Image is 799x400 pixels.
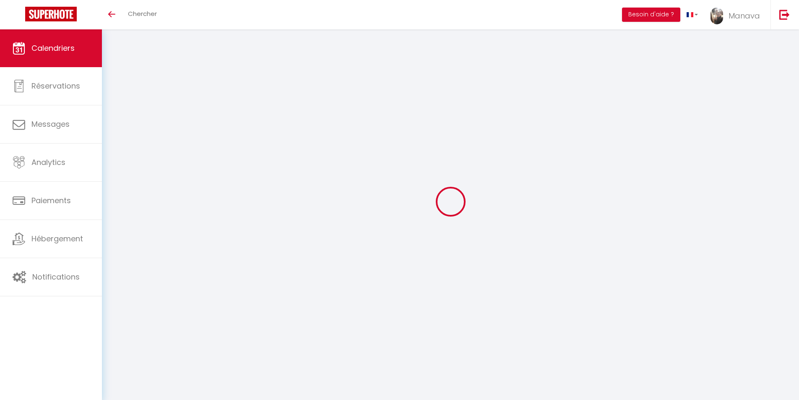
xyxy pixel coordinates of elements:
[729,10,760,21] span: Manava
[622,8,680,22] button: Besoin d'aide ?
[128,9,157,18] span: Chercher
[31,81,80,91] span: Réservations
[31,119,70,129] span: Messages
[31,43,75,53] span: Calendriers
[31,233,83,244] span: Hébergement
[31,195,71,206] span: Paiements
[711,8,723,24] img: ...
[31,157,65,167] span: Analytics
[25,7,77,21] img: Super Booking
[779,9,790,20] img: logout
[32,272,80,282] span: Notifications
